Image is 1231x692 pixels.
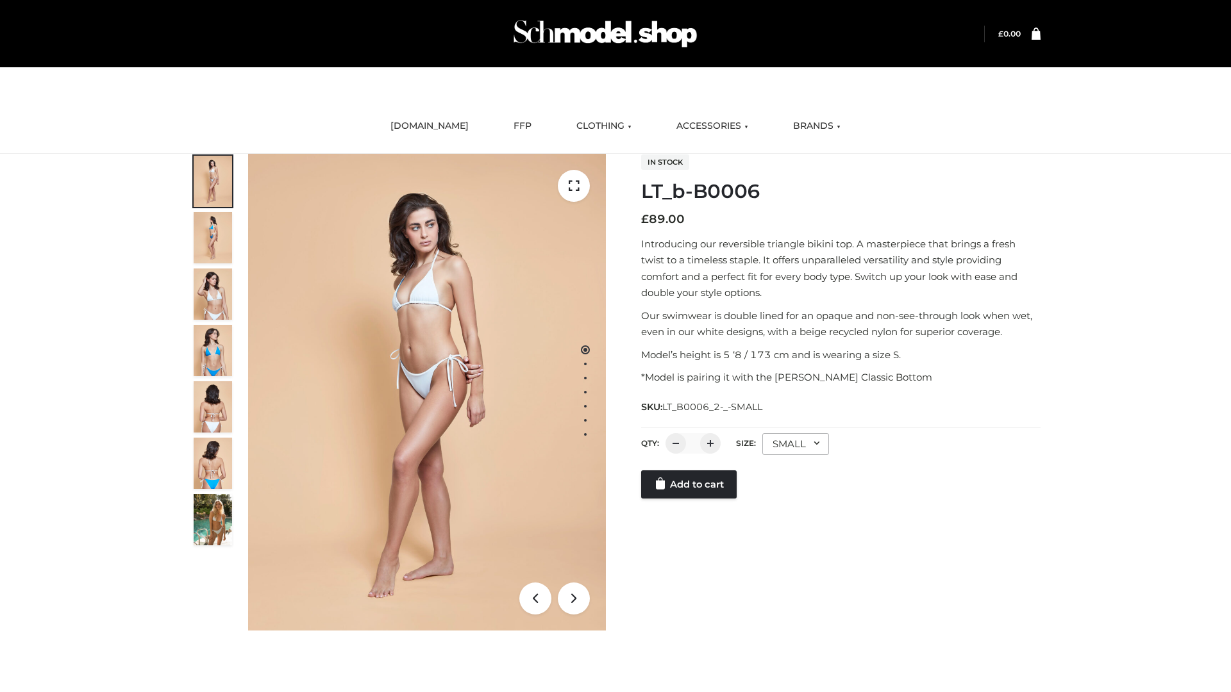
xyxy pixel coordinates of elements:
img: ArielClassicBikiniTop_CloudNine_AzureSky_OW114ECO_3-scaled.jpg [194,268,232,320]
span: In stock [641,154,689,170]
a: Add to cart [641,470,737,498]
img: ArielClassicBikiniTop_CloudNine_AzureSky_OW114ECO_1 [248,154,606,630]
img: Schmodel Admin 964 [509,8,701,59]
bdi: 89.00 [641,212,685,226]
p: *Model is pairing it with the [PERSON_NAME] Classic Bottom [641,369,1041,386]
p: Model’s height is 5 ‘8 / 173 cm and is wearing a size S. [641,347,1041,363]
label: Size: [736,438,756,448]
bdi: 0.00 [998,29,1021,38]
img: ArielClassicBikiniTop_CloudNine_AzureSky_OW114ECO_4-scaled.jpg [194,325,232,376]
a: CLOTHING [567,112,641,140]
p: Introducing our reversible triangle bikini top. A masterpiece that brings a fresh twist to a time... [641,236,1041,301]
img: ArielClassicBikiniTop_CloudNine_AzureSky_OW114ECO_1-scaled.jpg [194,156,232,207]
a: ACCESSORIES [667,112,758,140]
span: £ [998,29,1003,38]
p: Our swimwear is double lined for an opaque and non-see-through look when wet, even in our white d... [641,308,1041,340]
a: [DOMAIN_NAME] [381,112,478,140]
div: SMALL [762,433,829,455]
a: FFP [504,112,541,140]
img: Arieltop_CloudNine_AzureSky2.jpg [194,494,232,545]
span: £ [641,212,649,226]
h1: LT_b-B0006 [641,180,1041,203]
img: ArielClassicBikiniTop_CloudNine_AzureSky_OW114ECO_7-scaled.jpg [194,381,232,432]
span: LT_B0006_2-_-SMALL [662,401,762,413]
a: £0.00 [998,29,1021,38]
img: ArielClassicBikiniTop_CloudNine_AzureSky_OW114ECO_8-scaled.jpg [194,438,232,489]
span: SKU: [641,399,764,415]
label: QTY: [641,438,659,448]
a: BRANDS [783,112,850,140]
img: ArielClassicBikiniTop_CloudNine_AzureSky_OW114ECO_2-scaled.jpg [194,212,232,263]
